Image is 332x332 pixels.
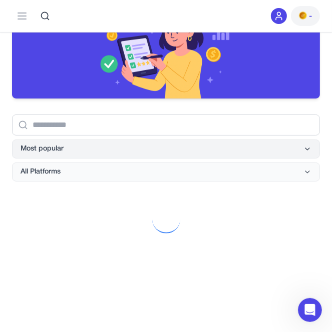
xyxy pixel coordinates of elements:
[21,167,61,177] span: All Platforms
[12,139,320,158] button: Most popular
[12,162,320,181] button: All Platforms
[298,298,322,322] iframe: Intercom live chat
[21,144,64,154] span: Most popular
[309,10,312,22] span: -
[291,6,320,26] button: PMs-
[299,11,307,19] img: PMs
